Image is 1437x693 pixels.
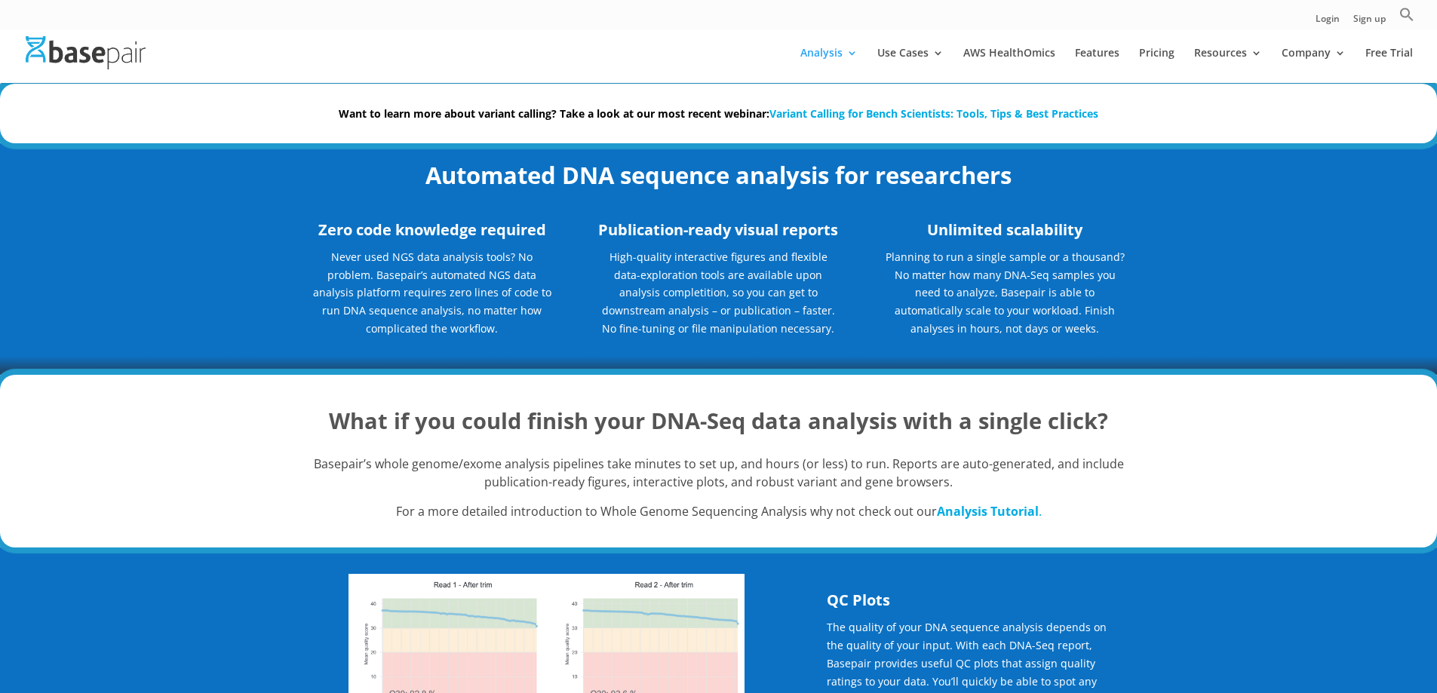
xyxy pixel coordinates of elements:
p: For a more detailed introduction to Whole Genome Sequencing Analysis why not check out our [312,503,1126,521]
a: Search Icon Link [1399,7,1414,30]
p: Never used NGS data analysis tools? No problem. Basepair’s automated NGS data analysis platform r... [312,248,553,348]
a: Login [1316,14,1340,30]
strong: QC Plots [827,590,890,610]
p: Planning to run a single sample or a thousand? No matter how many DNA-Seq samples you need to ana... [884,248,1125,338]
svg: Search [1399,7,1414,22]
h3: Publication-ready visual reports [597,219,839,248]
p: High-quality interactive figures and flexible data-exploration tools are available upon analysis ... [597,248,839,338]
a: Company [1282,48,1346,83]
a: Analysis Tutorial. [937,503,1042,520]
h3: Zero code knowledge required [312,219,553,248]
strong: Analysis Tutorial [937,503,1039,520]
strong: What if you could finish your DNA-Seq data analysis with a single click? [329,406,1108,435]
a: Pricing [1139,48,1174,83]
a: Features [1075,48,1119,83]
strong: Want to learn more about variant calling? Take a look at our most recent webinar: [339,106,1098,121]
img: Basepair [26,36,146,69]
a: Analysis [800,48,858,83]
a: Variant Calling for Bench Scientists: Tools, Tips & Best Practices [769,106,1098,121]
a: Sign up [1353,14,1386,30]
h3: Unlimited scalability [884,219,1125,248]
a: Use Cases [877,48,944,83]
a: AWS HealthOmics [963,48,1055,83]
a: Resources [1194,48,1262,83]
p: Basepair’s whole genome/exome analysis pipelines take minutes to set up, and hours (or less) to r... [312,455,1126,504]
a: Free Trial [1365,48,1413,83]
strong: Automated DNA sequence analysis for researchers [425,159,1012,191]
